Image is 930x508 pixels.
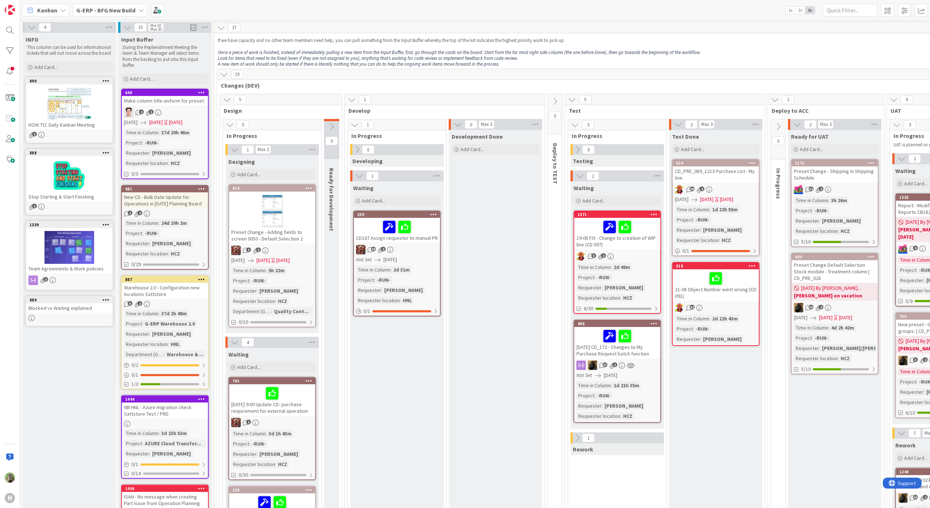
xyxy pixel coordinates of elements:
span: 2 [139,109,144,114]
div: 889 [30,297,112,303]
span: 10 [809,305,814,309]
span: : [256,287,258,295]
img: ll [124,108,134,117]
div: -RUN- [250,277,267,285]
span: 5 [913,246,918,250]
span: : [602,284,603,292]
span: : [700,226,701,234]
span: Add Card... [237,364,261,370]
div: 674Preset Change - Adding fields to screen 0050 - Default Selection 2 [229,185,315,243]
div: Project [898,266,916,274]
span: : [142,229,143,237]
span: : [275,297,276,305]
div: Preset Change - Shipping in Shipping Schedule [792,166,878,182]
div: CD_PRE_089_1213 Purchase List - My line [673,166,759,182]
span: Kanban [37,6,57,15]
div: Requester location [794,227,838,235]
span: : [400,296,401,304]
a: 1173Preset Change - Shipping in Shipping ScheduleJKTime in Column:3h 26mProject:-RUN-Requester:[P... [791,159,879,247]
div: 1339 [30,222,112,227]
img: ND [588,361,597,370]
div: 644 [792,254,878,260]
a: 488[DATE] CD_172 - Changes to My Purchase Request batch functionNDNot Set[DATE]Time in Column:1d ... [574,320,661,423]
div: [PERSON_NAME] [150,239,193,247]
div: Requester location [675,236,719,244]
div: 674 [229,185,315,192]
span: [DATE] [819,314,833,322]
div: 37d 2h 48m [159,309,189,317]
div: 624 [676,161,759,166]
a: 890HOW TO: Daily Kanban Meeting [26,77,113,143]
div: -RUN- [595,273,613,281]
span: : [381,286,382,294]
img: JK [356,245,366,254]
span: 11 [809,186,814,191]
div: 887 [125,277,208,282]
span: 0/3 [131,170,138,178]
div: Time in Column [124,309,158,317]
div: 1339Team Agreements & Work policies [26,222,112,273]
span: 2 [923,357,928,362]
div: -RUN- [143,229,160,237]
div: 1173 [795,161,878,166]
span: 1 [32,204,37,208]
span: 28 [690,186,695,191]
span: : [249,277,250,285]
div: 2d 31m [391,266,412,274]
span: [DATE] By [PERSON_NAME]... [801,284,861,292]
span: : [149,239,150,247]
div: 888 [26,150,112,156]
span: 1 [246,247,251,252]
i: Not Set [356,256,372,263]
span: : [828,324,829,332]
div: 24d 20h 2m [159,219,189,227]
div: 981 [122,186,208,192]
span: 0 / 1 [682,247,689,255]
div: Project [794,334,812,342]
div: HOW TO: Daily Kanban Meeting [26,120,112,130]
div: 1173 [792,160,878,166]
div: 981New CD - Bulk Date Update for Operations in [DATE] Planning Board [122,186,208,208]
div: Quality Cont... [272,307,310,315]
div: 889Blocked vs Waiting explained [26,297,112,313]
div: Project [124,320,142,328]
div: JK [354,245,440,254]
span: : [709,205,710,213]
div: Requester [124,149,149,157]
div: 37d 20h 46m [159,128,191,136]
div: HCZ [276,297,289,305]
div: Stop Starting & Start Finishing [26,192,112,201]
div: 648Make column title uniform for preset [122,89,208,105]
div: -RUN- [375,276,392,284]
div: 5h 22m [267,266,286,274]
div: HNL [169,340,182,348]
div: 644Preset Change Default Selection Stock module - Treatment column | CD_PRE_028 [792,254,878,283]
span: [DATE] [256,257,270,264]
div: Time in Column [231,266,266,274]
span: : [164,350,165,358]
div: 624 [673,160,759,166]
div: LC [574,251,660,261]
div: Make column title uniform for preset [122,96,208,105]
span: 6/30 [584,305,593,312]
div: [PERSON_NAME] [150,330,193,338]
span: 1 [613,362,617,367]
div: Preset Change - Adding fields to screen 0050 - Default Selection 2 [229,227,315,243]
span: 0/10 [239,318,248,326]
span: : [390,266,391,274]
span: 19 [371,247,376,251]
a: 887Warehouse 2.0 - Configuration new locations SattstoreTime in Column:37d 2h 48mProject:G-ERP Wa... [121,276,209,389]
div: 239 [357,212,440,217]
img: Visit kanbanzone.com [5,5,15,15]
div: Requester [124,239,149,247]
span: 1 [128,211,132,215]
div: Time in Column [794,196,828,204]
div: 624CD_PRE_089_1213 Purchase List - My line [673,160,759,182]
div: Requester [356,286,381,294]
img: LC [675,185,684,194]
span: 5 [128,301,132,306]
div: ll [122,108,208,117]
span: 2 [138,301,142,306]
b: G-ERP - BFG New Build [76,7,135,14]
span: [DATE] [675,196,688,203]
